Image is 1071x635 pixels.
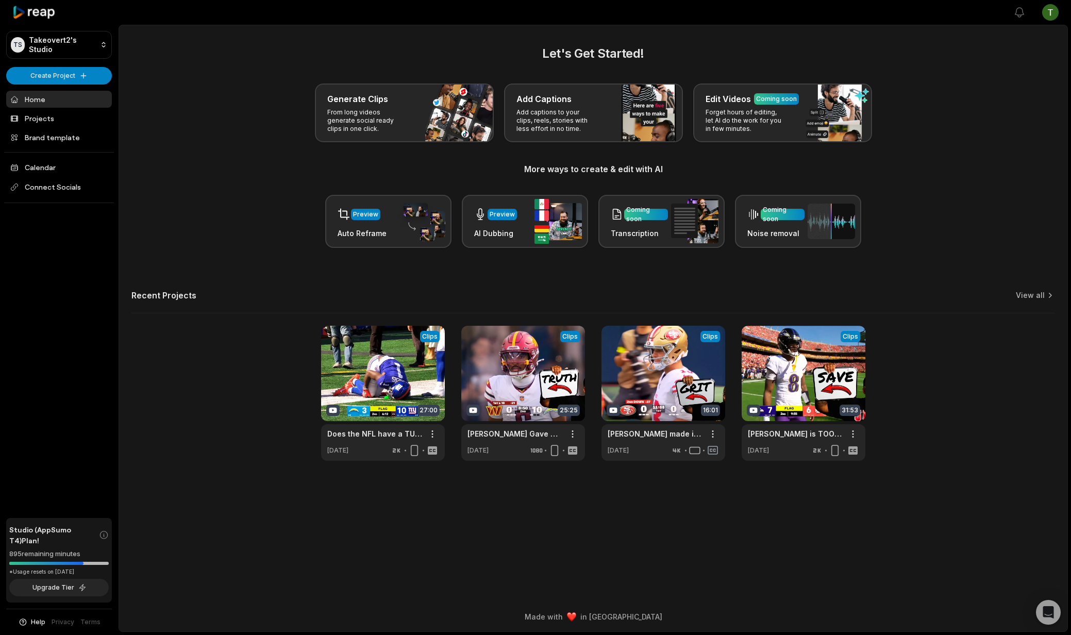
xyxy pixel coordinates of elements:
h3: Noise removal [747,228,805,239]
img: noise_removal.png [808,204,855,239]
a: Home [6,91,112,108]
a: Calendar [6,159,112,176]
p: Add captions to your clips, reels, stories with less effort in no time. [516,108,596,133]
h3: AI Dubbing [474,228,517,239]
div: Coming soon [756,94,797,104]
div: Preview [490,210,515,219]
span: Help [31,617,45,627]
div: Open Intercom Messenger [1036,600,1061,625]
button: Create Project [6,67,112,85]
span: Connect Socials [6,178,112,196]
p: From long videos generate social ready clips in one click. [327,108,407,133]
a: Projects [6,110,112,127]
a: [PERSON_NAME] Gave US The PERFECT Example Of NFL Momentum In Action! [467,428,562,439]
a: View all [1016,290,1045,300]
a: [PERSON_NAME] made it look EASY on 49ers 95 Yard TOUCHDOWN Drive! [608,428,702,439]
div: 895 remaining minutes [9,549,109,559]
h3: Edit Videos [706,93,751,105]
a: Does the NFL have a TURF Problem? [327,428,422,439]
span: Studio (AppSumo T4) Plan! [9,524,99,546]
h3: Auto Reframe [338,228,387,239]
div: Coming soon [626,205,666,224]
a: Privacy [52,617,74,627]
p: Takeovert2's Studio [29,36,95,54]
div: TS [11,37,25,53]
h3: More ways to create & edit with AI [131,163,1055,175]
a: Brand template [6,129,112,146]
img: heart emoji [567,612,576,622]
div: Coming soon [763,205,802,224]
h2: Recent Projects [131,290,196,300]
h3: Transcription [611,228,668,239]
h3: Add Captions [516,93,572,105]
p: Forget hours of editing, let AI do the work for you in few minutes. [706,108,785,133]
div: Made with in [GEOGRAPHIC_DATA] [128,611,1058,622]
div: Preview [353,210,378,219]
h3: Generate Clips [327,93,388,105]
a: Terms [80,617,101,627]
h2: Let's Get Started! [131,44,1055,63]
img: transcription.png [671,199,718,243]
a: [PERSON_NAME] is TOO GOOD to be STUCK in this Ravens Offense! [748,428,843,439]
img: ai_dubbing.png [534,199,582,244]
img: auto_reframe.png [398,202,445,242]
div: *Usage resets on [DATE] [9,568,109,576]
button: Upgrade Tier [9,579,109,596]
button: Help [18,617,45,627]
